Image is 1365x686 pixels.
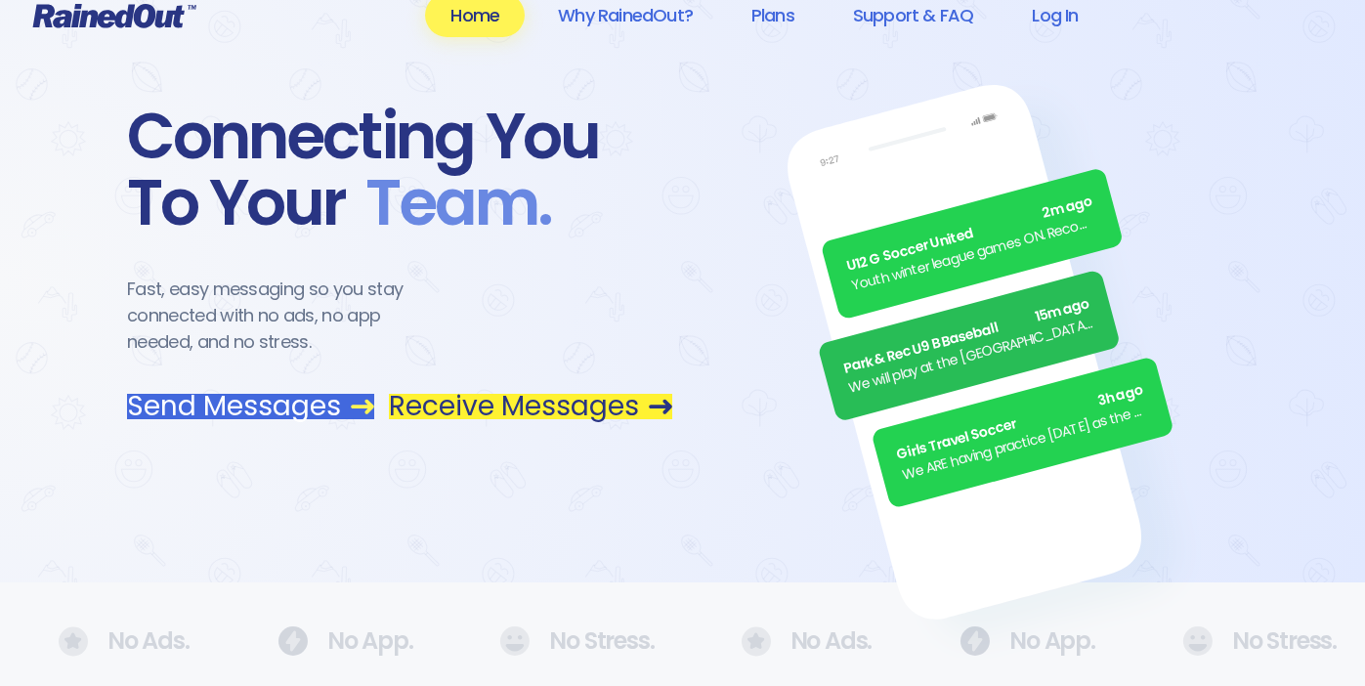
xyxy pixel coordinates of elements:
div: No Stress. [499,626,623,656]
div: No Ads. [742,626,843,657]
span: Team . [346,170,551,236]
span: 3h ago [1095,380,1145,412]
div: Fast, easy messaging so you stay connected with no ads, no app needed, and no stress. [127,276,440,355]
img: No Ads. [1182,626,1213,656]
div: No Stress. [1182,626,1306,656]
a: Send Messages [127,394,374,419]
div: Girls Travel Soccer [895,380,1146,466]
img: No Ads. [960,626,990,656]
div: We will play at the [GEOGRAPHIC_DATA]. Wear white, be at the field by 5pm. [846,313,1097,399]
span: 15m ago [1033,293,1091,327]
div: Park & Rec U9 B Baseball [841,293,1092,379]
div: No App. [277,626,383,656]
img: No Ads. [742,626,771,657]
span: 2m ago [1041,192,1095,225]
div: Youth winter league games ON. Recommend running shoes/sneakers for players as option for footwear. [849,211,1100,297]
div: No Ads. [59,626,160,657]
div: We ARE having practice [DATE] as the sun is finally out. [900,400,1151,486]
img: No Ads. [499,626,530,656]
div: Connecting You To Your [127,104,672,236]
img: No Ads. [59,626,88,657]
div: No App. [960,626,1065,656]
div: U12 G Soccer United [844,192,1095,278]
img: No Ads. [277,626,308,656]
a: Receive Messages [389,394,672,419]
